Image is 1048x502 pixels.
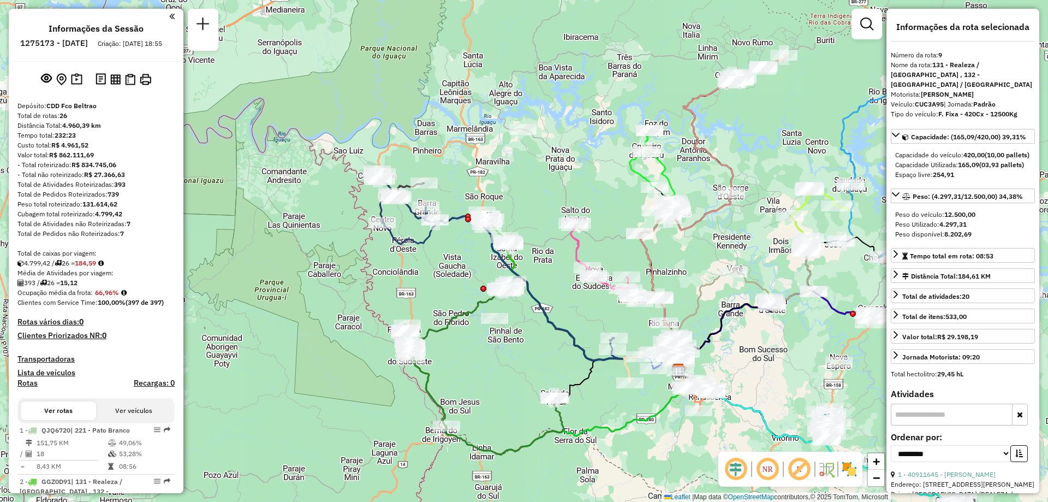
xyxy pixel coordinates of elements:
[891,60,1035,90] div: Nome da rota:
[102,330,106,340] strong: 0
[938,51,942,59] strong: 9
[164,478,170,485] em: Rota exportada
[902,312,967,322] div: Total de itens:
[895,220,1031,229] div: Peso Utilizado:
[895,160,1031,170] div: Capacidade Utilizada:
[20,38,88,48] h6: 1275173 - [DATE]
[17,331,175,340] h4: Clientes Priorizados NR:
[17,260,24,267] i: Cubagem total roteirizado
[17,101,175,111] div: Depósito:
[17,111,175,121] div: Total de rotas:
[723,456,749,482] span: Ocultar deslocamento
[891,90,1035,99] div: Motorista:
[17,229,175,239] div: Total de Pedidos não Roteirizados:
[754,456,781,482] span: Ocultar NR
[17,190,175,199] div: Total de Pedidos Roteirizados:
[36,448,108,459] td: 18
[692,493,694,501] span: |
[856,308,884,319] div: Atividade não roteirizada - J A MARASCHIM E CIA
[818,413,832,427] img: 706 UDC Light Pato Branco
[17,121,175,131] div: Distância Total:
[891,50,1035,60] div: Número da rota:
[1010,445,1028,462] button: Ordem crescente
[17,209,175,219] div: Cubagem total roteirizado:
[17,379,38,388] h4: Rotas
[40,280,47,286] i: Total de rotas
[937,333,978,341] strong: R$ 29.198,19
[134,379,175,388] h4: Recargas: 0
[121,290,127,296] em: Média calculada utilizando a maior ocupação (%Peso ou %Cubagem) de cada rota da sessão. Rotas cro...
[114,180,126,188] strong: 393
[895,150,1031,160] div: Capacidade do veículo:
[60,279,78,287] strong: 15,12
[95,210,122,218] strong: 4.799,42
[123,72,138,87] button: Visualizar Romaneio
[120,229,124,238] strong: 7
[873,454,880,468] span: +
[108,190,119,198] strong: 739
[891,61,1032,88] strong: 131 - Realeza / [GEOGRAPHIC_DATA] , 132 - [GEOGRAPHIC_DATA] / [GEOGRAPHIC_DATA]
[26,440,32,446] i: Distância Total
[108,451,116,457] i: % de utilização da cubagem
[46,102,97,110] strong: CDD Fco Beltrao
[898,470,996,479] a: 1 - 40911645 - [PERSON_NAME]
[17,268,175,278] div: Média de Atividades por viagem:
[192,13,214,38] a: Nova sessão e pesquisa
[825,357,853,368] div: Atividade não roteirizada - M.J.BARONIO E CIA LT
[17,170,175,180] div: - Total não roteirizado:
[902,352,980,362] div: Jornada Motorista: 09:20
[154,478,160,485] em: Opções
[939,220,967,228] strong: 4.297,31
[944,210,975,218] strong: 12.500,00
[59,111,67,120] strong: 26
[902,332,978,342] div: Valor total:
[902,292,969,300] span: Total de atividades:
[664,493,690,501] a: Leaflet
[985,151,1029,159] strong: (10,00 pallets)
[17,131,175,140] div: Tempo total:
[891,329,1035,344] a: Valor total:R$ 29.198,19
[891,99,1035,109] div: Veículo:
[891,480,1035,489] div: Endereço: [STREET_ADDRESS][PERSON_NAME]
[873,471,880,485] span: −
[944,100,996,108] span: | Jornada:
[93,71,108,88] button: Logs desbloquear sessão
[895,170,1031,180] div: Espaço livre:
[84,170,125,179] strong: R$ 27.366,63
[96,401,171,420] button: Ver veículos
[169,10,175,22] a: Clique aqui para minimizar o painel
[662,493,891,502] div: Map data © contributors,© 2025 TomTom, Microsoft
[891,129,1035,144] a: Capacidade: (165,09/420,00) 39,31%
[480,211,495,226] img: Realeza
[938,110,1017,118] strong: F. Fixa - 420Cx - 12500Kg
[26,451,32,457] i: Total de Atividades
[98,298,126,306] strong: 100,00%
[118,448,170,459] td: 53,28%
[958,161,979,169] strong: 165,09
[49,151,94,159] strong: R$ 862.111,69
[51,141,88,149] strong: R$ 4.961,52
[49,23,144,34] h4: Informações da Sessão
[17,355,175,364] h4: Transportadoras
[70,426,130,434] span: | 221 - Pato Branco
[118,438,170,448] td: 49,06%
[786,456,812,482] span: Exibir rótulo
[910,252,993,260] span: Tempo total em rota: 08:53
[915,100,944,108] strong: CUC3A95
[17,278,175,288] div: 393 / 26 =
[913,192,1023,200] span: Peso: (4.297,31/12.500,00) 34,38%
[154,427,160,433] em: Opções
[126,298,164,306] strong: (397 de 397)
[17,199,175,209] div: Peso total roteirizado:
[921,90,974,98] strong: [PERSON_NAME]
[891,22,1035,32] h4: Informações da rota selecionada
[127,220,130,228] strong: 7
[62,121,101,129] strong: 4.960,39 km
[72,161,116,169] strong: R$ 834.745,06
[41,477,71,486] span: GGZ0D91
[878,251,892,265] img: Chopinzinho
[138,72,153,87] button: Imprimir Rotas
[891,288,1035,303] a: Total de atividades:20
[891,389,1035,399] h4: Atividades
[41,426,70,434] span: QJQ6720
